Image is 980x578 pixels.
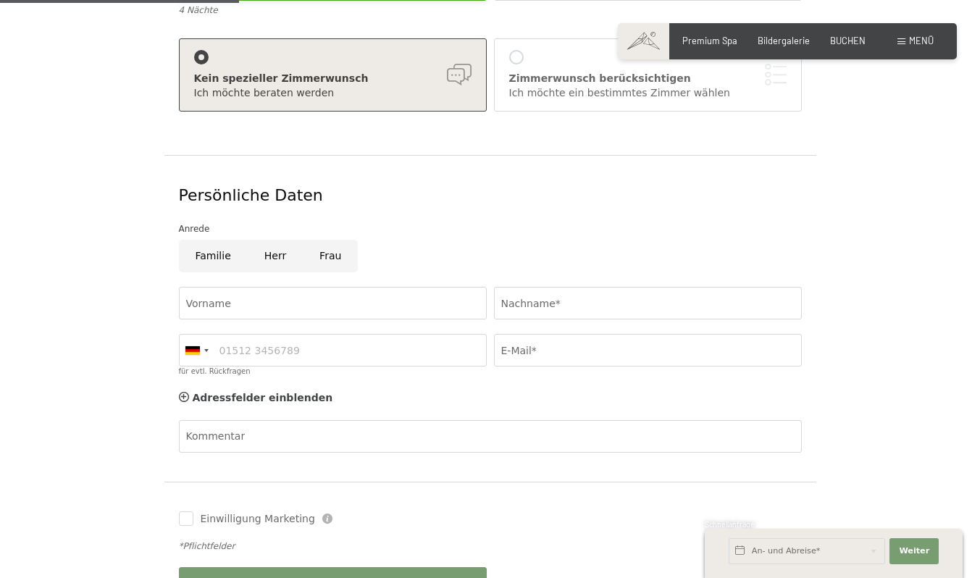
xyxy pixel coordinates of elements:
span: Weiter [899,545,929,557]
span: Menü [909,35,934,46]
div: 4 Nächte [179,4,487,17]
div: Persönliche Daten [179,185,802,207]
input: 01512 3456789 [179,334,487,367]
label: für evtl. Rückfragen [179,367,251,375]
span: Adressfelder einblenden [193,392,333,403]
div: Ich möchte ein bestimmtes Zimmer wählen [509,86,787,101]
a: BUCHEN [830,35,866,46]
a: Bildergalerie [758,35,810,46]
span: Einwilligung Marketing [201,512,315,527]
div: Zimmerwunsch berücksichtigen [509,72,787,86]
button: Weiter [889,538,939,564]
div: Anrede [179,222,802,236]
div: Ich möchte beraten werden [194,86,472,101]
div: Kein spezieller Zimmerwunsch [194,72,472,86]
div: Germany (Deutschland): +49 [180,335,213,366]
span: Schnellanfrage [705,520,755,529]
div: *Pflichtfelder [179,540,802,553]
a: Premium Spa [682,35,737,46]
